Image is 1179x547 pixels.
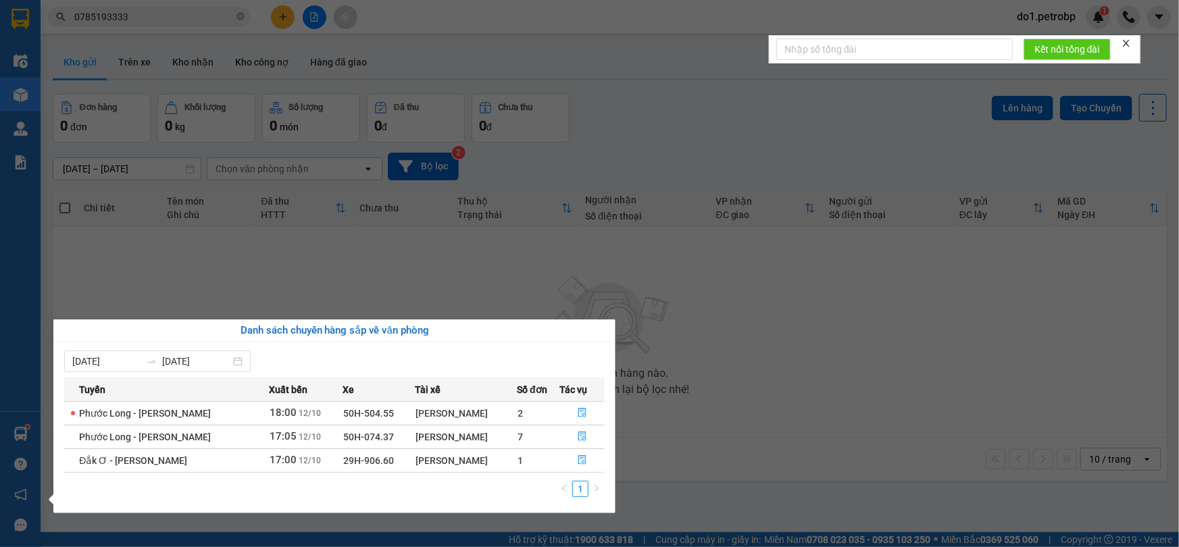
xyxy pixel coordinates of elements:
span: file-done [578,432,587,442]
span: swap-right [146,356,157,367]
span: 12/10 [299,432,321,442]
span: 29H-906.60 [343,455,394,466]
span: 50H-074.37 [343,432,394,442]
span: 50H-504.55 [343,408,394,419]
button: file-done [561,426,605,448]
span: file-done [578,455,587,466]
span: right [593,484,601,492]
span: 17:05 [270,430,297,442]
span: Phước Long - [PERSON_NAME] [79,432,211,442]
span: Đắk Ơ - [PERSON_NAME] [79,455,187,466]
li: 1 [572,481,588,497]
input: Nhập số tổng đài [776,38,1013,60]
span: close [1122,38,1131,48]
span: 18:00 [270,407,297,419]
span: 12/10 [299,456,321,465]
div: [PERSON_NAME] [416,453,517,468]
div: Danh sách chuyến hàng sắp về văn phòng [64,323,605,339]
li: Next Page [588,481,605,497]
button: left [556,481,572,497]
span: left [560,484,568,492]
span: Tài xế [415,382,441,397]
div: [PERSON_NAME] [416,406,517,421]
button: right [588,481,605,497]
span: Kết nối tổng đài [1034,42,1100,57]
li: Previous Page [556,481,572,497]
span: Xe [343,382,354,397]
span: 2 [518,408,523,419]
span: 7 [518,432,523,442]
button: file-done [561,450,605,471]
span: Tuyến [79,382,105,397]
span: Tác vụ [560,382,588,397]
span: Số đơn [517,382,547,397]
span: file-done [578,408,587,419]
span: Phước Long - [PERSON_NAME] [79,408,211,419]
span: 1 [518,455,523,466]
button: file-done [561,402,605,424]
div: [PERSON_NAME] [416,429,517,444]
span: to [146,356,157,367]
span: 17:00 [270,454,297,466]
input: Đến ngày [162,354,230,369]
a: 1 [573,481,588,496]
span: 12/10 [299,409,321,418]
button: Kết nối tổng đài [1024,38,1111,60]
input: Từ ngày [72,354,141,369]
span: Xuất bến [269,382,307,397]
